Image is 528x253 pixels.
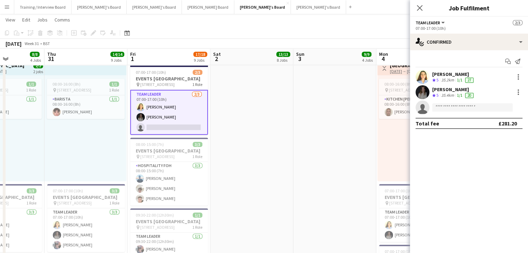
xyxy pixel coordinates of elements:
span: Fri [130,51,136,57]
span: 1/1 [109,81,119,87]
span: [STREET_ADDRESS] [389,200,424,206]
span: 07:00-17:00 (10h) [53,188,83,193]
div: 9 Jobs [111,58,124,63]
div: → [DATE] [390,69,437,74]
span: Week 31 [23,41,40,46]
div: Total fee [416,120,439,127]
app-skills-label: 1/1 [457,93,462,98]
app-card-role: Hospitality FOH3/308:00-15:00 (7h)[PERSON_NAME][PERSON_NAME][PERSON_NAME] [130,162,208,206]
div: [PERSON_NAME] [432,86,475,93]
div: BST [43,41,50,46]
span: 08:00-16:00 (8h) [52,81,81,87]
h3: EVENTS [GEOGRAPHIC_DATA] [379,194,457,200]
h3: EVENTS [GEOGRAPHIC_DATA] [130,148,208,154]
span: 07:00-17:00 (10h) [136,70,166,75]
span: [STREET_ADDRESS] [57,200,92,206]
span: Sun [296,51,304,57]
span: 2/3 [193,70,202,75]
div: [DATE] [6,40,22,47]
span: 4 [378,55,388,63]
span: [STREET_ADDRESS] [140,154,175,159]
a: Comms [52,15,73,24]
div: 27 [465,78,473,83]
span: 1 Role [192,154,202,159]
div: £281.20 [498,120,517,127]
h3: Job Fulfilment [410,3,528,12]
a: Edit [19,15,33,24]
span: 09:30-22:00 (12h30m) [136,212,174,218]
span: Mon [379,51,388,57]
span: 1 Role [109,87,119,93]
span: 2/3 [513,20,522,25]
span: 5 [436,77,438,82]
app-job-card: 08:00-16:00 (8h)1/1 [STREET_ADDRESS]1 RoleKitchen [PERSON_NAME]1/108:00-16:00 (8h)[PERSON_NAME] [379,79,456,119]
button: [PERSON_NAME]'s Board [72,0,127,14]
span: View [6,17,15,23]
span: 9/9 [362,52,371,57]
span: 1 [129,55,136,63]
button: Training / Interview Board [14,0,72,14]
button: [PERSON_NAME]'s Board [234,0,291,14]
span: 13/13 [276,52,290,57]
div: 8 Jobs [277,58,290,63]
app-card-role: TEAM LEADER2/207:00-17:00 (10h)[PERSON_NAME][PERSON_NAME] [379,208,457,242]
button: [PERSON_NAME] Board [182,0,234,14]
span: 1 Role [192,82,202,87]
div: Confirmed [410,34,528,50]
span: 3/3 [193,142,202,147]
span: 07:00-17:00 (10h) [385,188,415,193]
span: [STREET_ADDRESS] [57,87,91,93]
app-card-role: Barista1/108:00-16:00 (8h)[PERSON_NAME] [47,95,125,119]
span: 08:00-16:00 (8h) [384,81,412,87]
app-job-card: 07:00-17:00 (10h)2/2EVENTS [GEOGRAPHIC_DATA] [STREET_ADDRESS]1 RoleTEAM LEADER2/207:00-17:00 (10h... [379,184,457,242]
h3: EVENTS [GEOGRAPHIC_DATA] [130,76,208,82]
span: 8/8 [30,52,40,57]
div: 35.2km [440,77,455,83]
span: TEAM LEADER [416,20,440,25]
div: 08:00-15:00 (7h)3/3EVENTS [GEOGRAPHIC_DATA] [STREET_ADDRESS]1 RoleHospitality FOH3/308:00-15:00 (... [130,138,208,206]
span: 2/2 [33,63,43,68]
div: 9 Jobs [194,58,207,63]
span: 2 [212,55,221,63]
span: 1/1 [193,212,202,218]
div: 07:00-17:00 (10h) [416,26,522,31]
tcxspan: Call 04-08-2025 via 3CX [390,69,402,74]
span: Sat [213,51,221,57]
button: [PERSON_NAME]'s Board [127,0,182,14]
div: 20 [465,93,473,98]
app-skills-label: 1/1 [457,77,462,82]
span: 3/3 [110,188,119,193]
span: Jobs [37,17,48,23]
app-job-card: 08:00-16:00 (8h)1/1 [STREET_ADDRESS]1 RoleBarista1/108:00-16:00 (8h)[PERSON_NAME] [47,79,125,119]
div: 4 Jobs [30,58,41,63]
div: 2 jobs [33,68,43,74]
span: 14/14 [110,52,124,57]
span: 17/18 [193,52,207,57]
app-card-role: TEAM LEADER3/307:00-17:00 (10h)[PERSON_NAME][PERSON_NAME][PERSON_NAME] [47,208,125,252]
button: TEAM LEADER [416,20,446,25]
span: Edit [22,17,30,23]
div: Updated07:00-17:00 (10h)2/3EVENTS [GEOGRAPHIC_DATA] [STREET_ADDRESS]1 RoleTEAM LEADER2/307:00-17:... [130,60,208,135]
h3: [GEOGRAPHIC_DATA] [390,62,437,69]
button: [PERSON_NAME]'s Board [291,0,346,14]
span: 1 Role [26,200,36,206]
div: 4 Jobs [362,58,373,63]
h3: EVENTS [GEOGRAPHIC_DATA] [130,218,208,225]
span: 1 Role [192,225,202,230]
app-job-card: 07:00-17:00 (10h)3/3EVENTS [GEOGRAPHIC_DATA] [STREET_ADDRESS]1 RoleTEAM LEADER3/307:00-17:00 (10h... [47,184,125,252]
span: 1/1 [26,81,36,87]
span: 1 Role [109,200,119,206]
span: 1 Role [26,87,36,93]
span: [STREET_ADDRESS] [140,225,175,230]
app-card-role: Kitchen [PERSON_NAME]1/108:00-16:00 (8h)[PERSON_NAME] [379,95,456,119]
span: 5 [436,93,438,98]
span: Comms [55,17,70,23]
span: Thu [47,51,56,57]
div: 35.4km [440,93,455,98]
h3: EVENTS [GEOGRAPHIC_DATA] [47,194,125,200]
span: 31 [46,55,56,63]
span: 3/3 [27,188,36,193]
